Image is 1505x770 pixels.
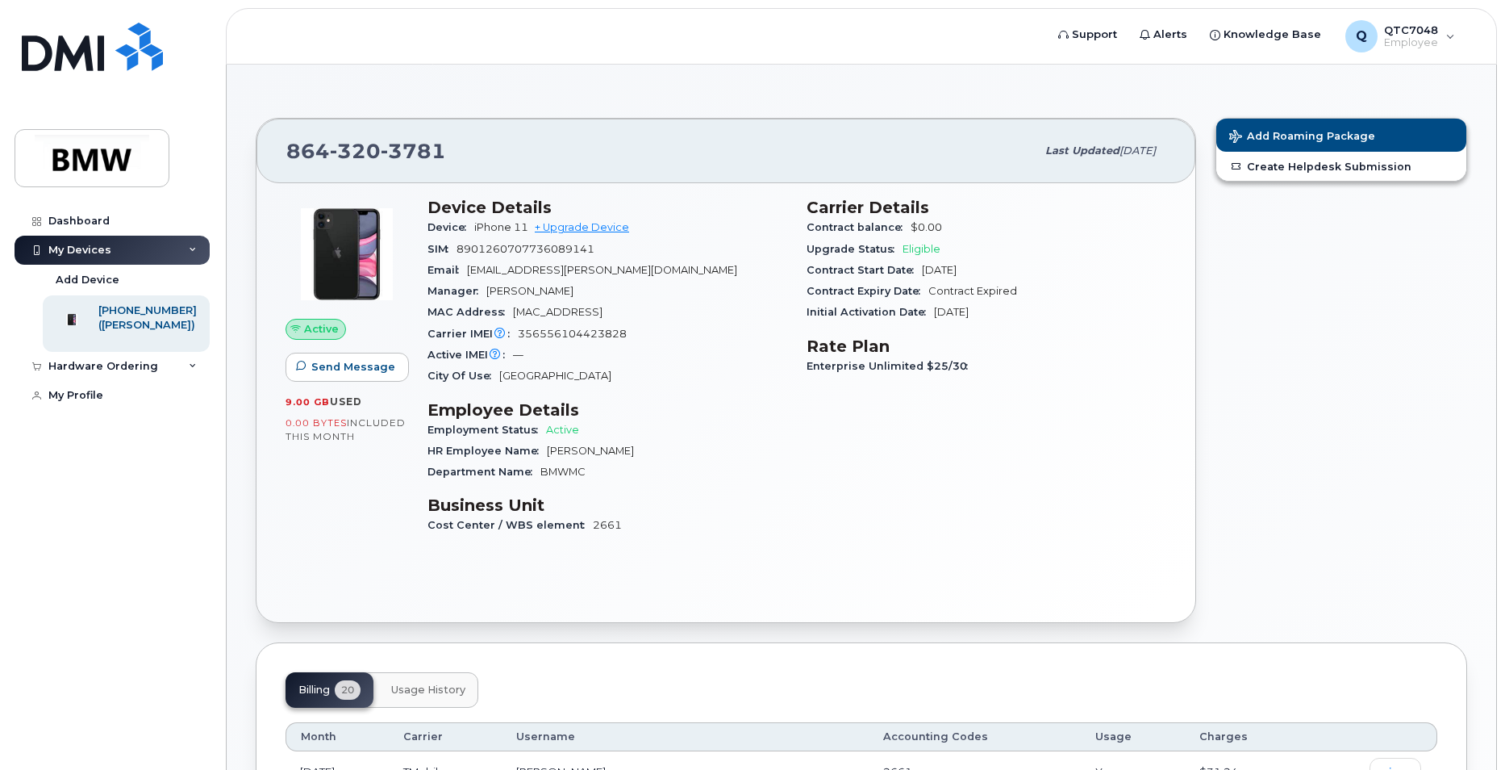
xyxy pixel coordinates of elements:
[330,395,362,408] span: used
[457,243,594,255] span: 8901260707736089141
[1045,144,1119,157] span: Last updated
[427,221,474,233] span: Device
[540,466,586,478] span: BMWMC
[427,370,499,382] span: City Of Use
[427,445,547,457] span: HR Employee Name
[486,285,573,297] span: [PERSON_NAME]
[1081,722,1184,751] th: Usage
[304,321,339,337] span: Active
[381,139,446,163] span: 3781
[311,359,395,375] span: Send Message
[1435,700,1493,758] iframe: Messenger Launcher
[474,221,528,233] span: iPhone 11
[807,264,922,276] span: Contract Start Date
[427,400,787,420] h3: Employee Details
[389,722,501,751] th: Carrier
[427,198,787,217] h3: Device Details
[547,445,634,457] span: [PERSON_NAME]
[928,285,1017,297] span: Contract Expired
[513,306,602,318] span: [MAC_ADDRESS]
[1216,152,1466,181] a: Create Helpdesk Submission
[1229,130,1375,145] span: Add Roaming Package
[903,243,940,255] span: Eligible
[467,264,737,276] span: [EMAIL_ADDRESS][PERSON_NAME][DOMAIN_NAME]
[593,519,622,531] span: 2661
[286,722,389,751] th: Month
[427,306,513,318] span: MAC Address
[427,243,457,255] span: SIM
[427,466,540,478] span: Department Name
[391,684,465,697] span: Usage History
[807,360,976,372] span: Enterprise Unlimited $25/30
[499,370,611,382] span: [GEOGRAPHIC_DATA]
[807,198,1166,217] h3: Carrier Details
[922,264,957,276] span: [DATE]
[427,424,546,436] span: Employment Status
[427,264,467,276] span: Email
[869,722,1081,751] th: Accounting Codes
[427,496,787,515] h3: Business Unit
[1185,722,1307,751] th: Charges
[807,306,934,318] span: Initial Activation Date
[807,285,928,297] span: Contract Expiry Date
[911,221,942,233] span: $0.00
[535,221,629,233] a: + Upgrade Device
[546,424,579,436] span: Active
[502,722,869,751] th: Username
[286,417,347,429] span: 0.00 Bytes
[1216,119,1466,152] button: Add Roaming Package
[518,328,627,340] span: 356556104423828
[286,396,330,408] span: 9.00 GB
[427,285,486,297] span: Manager
[286,353,409,382] button: Send Message
[427,328,518,340] span: Carrier IMEI
[807,243,903,255] span: Upgrade Status
[298,206,395,303] img: iPhone_11.jpg
[934,306,969,318] span: [DATE]
[286,139,446,163] span: 864
[513,349,523,361] span: —
[427,519,593,531] span: Cost Center / WBS element
[1119,144,1156,157] span: [DATE]
[427,349,513,361] span: Active IMEI
[807,221,911,233] span: Contract balance
[330,139,381,163] span: 320
[807,337,1166,356] h3: Rate Plan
